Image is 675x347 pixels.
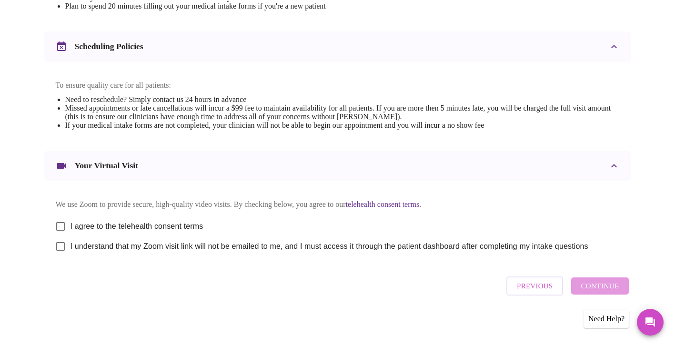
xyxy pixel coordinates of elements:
[65,95,620,104] li: Need to reschedule? Simply contact us 24 hours in advance
[65,2,420,10] li: Plan to spend 20 minutes filling out your medical intake forms if you're a new patient
[506,276,563,296] button: Previous
[71,221,203,232] span: I agree to the telehealth consent terms
[346,200,420,208] a: telehealth consent terms
[637,309,664,336] button: Messages
[65,104,620,121] li: Missed appointments or late cancellations will incur a $99 fee to maintain availability for all p...
[75,161,139,171] h3: Your Virtual Visit
[517,280,553,292] span: Previous
[65,121,620,130] li: If your medical intake forms are not completed, your clinician will not be able to begin our appo...
[56,81,620,90] p: To ensure quality care for all patients:
[56,200,620,209] p: We use Zoom to provide secure, high-quality video visits. By checking below, you agree to our .
[44,151,631,181] div: Your Virtual Visit
[584,310,629,328] div: Need Help?
[75,41,143,51] h3: Scheduling Policies
[71,241,588,252] span: I understand that my Zoom visit link will not be emailed to me, and I must access it through the ...
[44,31,631,62] div: Scheduling Policies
